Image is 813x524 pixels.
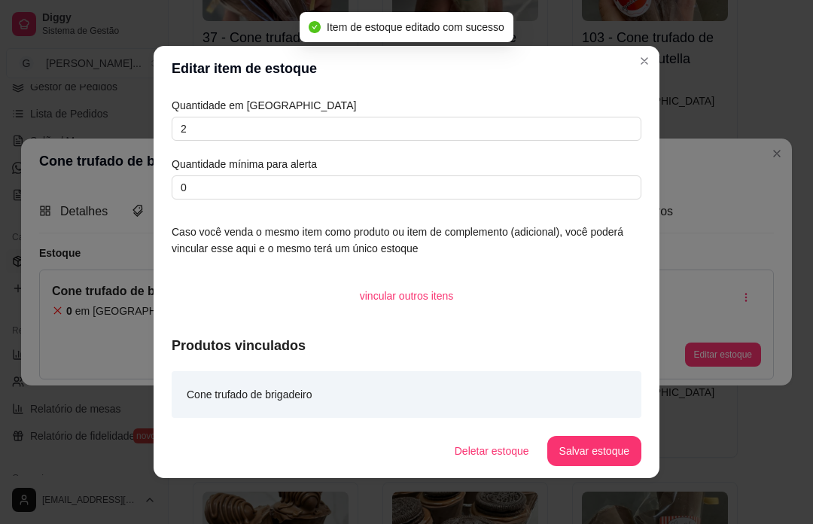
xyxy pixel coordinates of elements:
span: Item de estoque editado com sucesso [327,21,504,33]
article: Cone trufado de brigadeiro [187,386,312,403]
button: Salvar estoque [547,436,641,466]
header: Editar item de estoque [154,46,659,91]
span: check-circle [309,21,321,33]
button: Close [632,49,656,73]
button: Deletar estoque [443,436,541,466]
article: Quantidade mínima para alerta [172,156,641,172]
article: Quantidade em [GEOGRAPHIC_DATA] [172,97,641,114]
article: Caso você venda o mesmo item como produto ou item de complemento (adicional), você poderá vincula... [172,224,641,257]
article: Produtos vinculados [172,335,641,356]
button: vincular outros itens [348,281,466,311]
